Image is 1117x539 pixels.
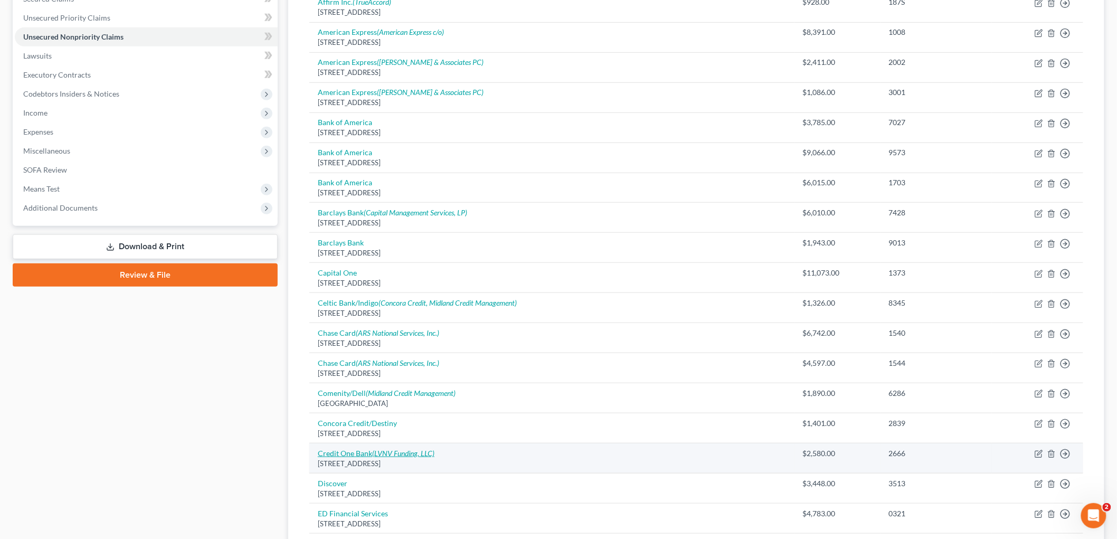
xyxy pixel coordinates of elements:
a: Capital One [318,268,357,277]
a: Celtic Bank/Indigo(Concora Credit, Midland Credit Management) [318,298,517,307]
a: American Express([PERSON_NAME] & Associates PC) [318,88,484,97]
div: $6,010.00 [803,207,872,218]
a: Bank of America [318,178,372,187]
div: 3001 [889,87,983,98]
i: (ARS National Services, Inc.) [356,358,439,367]
div: [STREET_ADDRESS] [318,37,786,48]
div: 9573 [889,147,983,158]
div: [STREET_ADDRESS] [318,278,786,288]
div: $1,326.00 [803,298,872,308]
div: 3513 [889,478,983,489]
div: 7027 [889,117,983,128]
div: [STREET_ADDRESS] [318,158,786,168]
i: ([PERSON_NAME] & Associates PC) [377,58,484,67]
div: $1,890.00 [803,388,872,399]
div: [GEOGRAPHIC_DATA] [318,399,786,409]
div: 8345 [889,298,983,308]
i: (LVNV Funding, LLC) [372,449,434,458]
a: Unsecured Priority Claims [15,8,278,27]
i: (American Express c/o) [377,27,444,36]
span: Expenses [23,127,53,136]
div: $1,401.00 [803,418,872,429]
div: 1703 [889,177,983,188]
div: $6,015.00 [803,177,872,188]
a: Concora Credit/Destiny [318,419,397,428]
div: 7428 [889,207,983,218]
a: Chase Card(ARS National Services, Inc.) [318,328,439,337]
div: $11,073.00 [803,268,872,278]
div: $1,086.00 [803,87,872,98]
div: [STREET_ADDRESS] [318,429,786,439]
span: Lawsuits [23,51,52,60]
span: 2 [1103,503,1111,512]
i: (Midland Credit Management) [366,389,456,398]
div: [STREET_ADDRESS] [318,338,786,348]
div: 2666 [889,448,983,459]
a: Barclays Bank [318,238,364,247]
a: American Express([PERSON_NAME] & Associates PC) [318,58,484,67]
div: $3,785.00 [803,117,872,128]
a: Bank of America [318,148,372,157]
div: 1373 [889,268,983,278]
span: SOFA Review [23,165,67,174]
a: American Express(American Express c/o) [318,27,444,36]
i: (Concora Credit, Midland Credit Management) [378,298,517,307]
span: Executory Contracts [23,70,91,79]
a: Barclays Bank(Capital Management Services, LP) [318,208,467,217]
i: ([PERSON_NAME] & Associates PC) [377,88,484,97]
div: [STREET_ADDRESS] [318,308,786,318]
a: Lawsuits [15,46,278,65]
div: [STREET_ADDRESS] [318,248,786,258]
div: 2839 [889,418,983,429]
span: Income [23,108,48,117]
div: [STREET_ADDRESS] [318,489,786,499]
div: $4,783.00 [803,508,872,519]
div: [STREET_ADDRESS] [318,68,786,78]
div: 6286 [889,388,983,399]
i: (ARS National Services, Inc.) [356,328,439,337]
a: Download & Print [13,234,278,259]
div: [STREET_ADDRESS] [318,459,786,469]
a: Unsecured Nonpriority Claims [15,27,278,46]
div: $2,411.00 [803,57,872,68]
span: Unsecured Nonpriority Claims [23,32,124,41]
div: [STREET_ADDRESS] [318,368,786,379]
div: $3,448.00 [803,478,872,489]
div: [STREET_ADDRESS] [318,98,786,108]
i: (Capital Management Services, LP) [364,208,467,217]
div: 2002 [889,57,983,68]
span: Codebtors Insiders & Notices [23,89,119,98]
a: SOFA Review [15,160,278,179]
span: Miscellaneous [23,146,70,155]
a: Credit One Bank(LVNV Funding, LLC) [318,449,434,458]
a: Discover [318,479,347,488]
span: Means Test [23,184,60,193]
div: 1540 [889,328,983,338]
div: 0321 [889,508,983,519]
div: $9,066.00 [803,147,872,158]
div: [STREET_ADDRESS] [318,7,786,17]
a: Executory Contracts [15,65,278,84]
div: $6,742.00 [803,328,872,338]
div: [STREET_ADDRESS] [318,128,786,138]
div: [STREET_ADDRESS] [318,218,786,228]
div: $2,580.00 [803,448,872,459]
div: 1008 [889,27,983,37]
a: Chase Card(ARS National Services, Inc.) [318,358,439,367]
a: Review & File [13,263,278,287]
div: 9013 [889,238,983,248]
a: Bank of America [318,118,372,127]
div: $1,943.00 [803,238,872,248]
span: Additional Documents [23,203,98,212]
a: ED Financial Services [318,509,388,518]
div: [STREET_ADDRESS] [318,519,786,529]
a: Comenity/Dell(Midland Credit Management) [318,389,456,398]
iframe: Intercom live chat [1081,503,1106,528]
div: $4,597.00 [803,358,872,368]
div: [STREET_ADDRESS] [318,188,786,198]
div: 1544 [889,358,983,368]
span: Unsecured Priority Claims [23,13,110,22]
div: $8,391.00 [803,27,872,37]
